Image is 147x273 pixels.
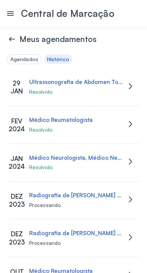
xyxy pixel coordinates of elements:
div: Processando [29,240,123,246]
div: JAN [11,154,23,162]
div: 2023 [9,200,25,208]
div: DEZ [11,230,23,238]
div: Ultrassonografia de Abdomen Total [29,79,123,86]
div: Resolvido [29,127,123,133]
div: Histórico [47,56,69,63]
div: 2024 [9,162,25,170]
span: Meus agendamentos [19,34,97,44]
div: 2024 [9,125,25,133]
div: Central de Marcação [21,7,141,19]
div: Processando [29,202,123,208]
div: FEV [11,117,22,125]
div: Médico Reumatologista [29,117,93,124]
div: Radiografia de [PERSON_NAME] (Ap + Lateral) [29,192,123,199]
div: 29 [13,79,21,87]
div: 2023 [9,238,25,246]
div: Resolvido [29,164,123,171]
div: Radiografia de [PERSON_NAME] (Ap + Lateral) [29,230,123,237]
div: Agendados [10,56,38,63]
div: DEZ [11,192,23,200]
div: Resolvido [29,89,123,95]
div: JAN [11,87,23,95]
div: Médico Neurologista, Médico Neuropediatra [29,154,123,162]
